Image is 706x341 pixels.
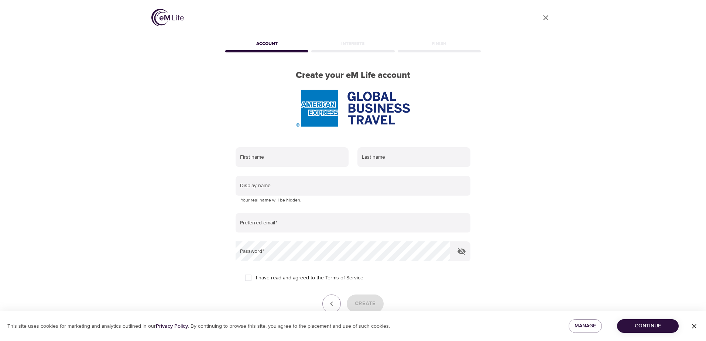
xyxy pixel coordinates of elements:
button: Manage [569,319,602,333]
a: close [537,9,555,27]
span: Continue [623,321,673,331]
a: Terms of Service [325,274,363,282]
p: Your real name will be hidden. [241,197,465,204]
span: I have read and agreed to the [256,274,363,282]
img: logo [151,9,184,26]
span: Manage [575,321,596,331]
button: Continue [617,319,679,333]
h2: Create your eM Life account [224,70,482,81]
a: Privacy Policy [156,323,188,330]
img: AmEx%20GBT%20logo.png [296,90,410,127]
